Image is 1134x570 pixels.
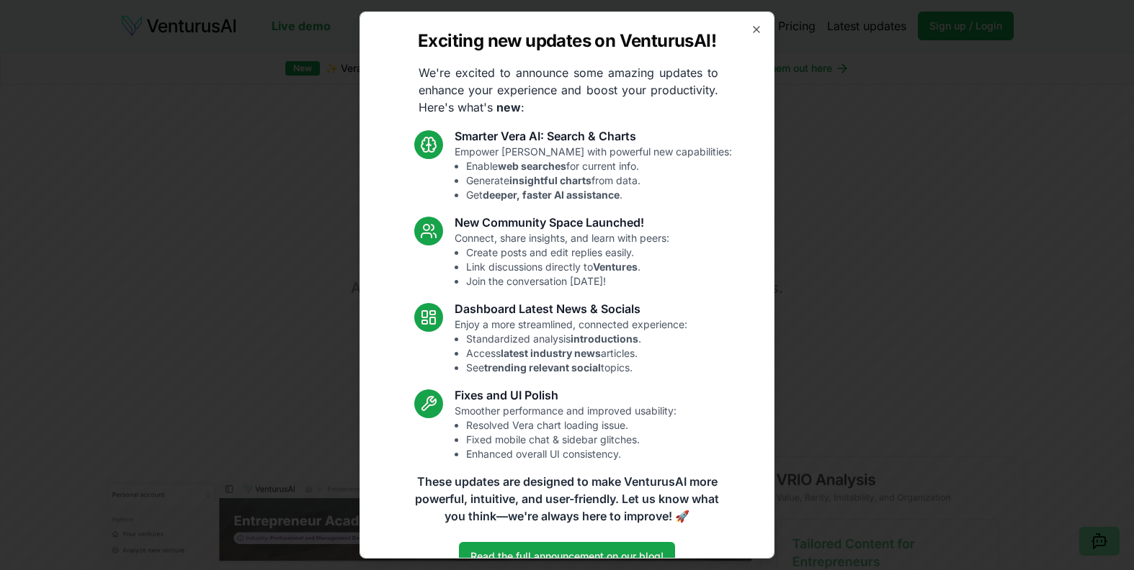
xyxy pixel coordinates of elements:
li: Get . [466,188,732,202]
strong: new [496,100,521,114]
li: Enhanced overall UI consistency. [466,447,677,461]
strong: introductions [571,332,638,345]
h3: Fixes and UI Polish [455,386,677,404]
li: Access articles. [466,346,687,361]
p: Empower [PERSON_NAME] with powerful new capabilities: [455,145,732,202]
li: Link discussions directly to . [466,260,669,274]
p: Enjoy a more streamlined, connected experience: [455,317,687,375]
li: Enable for current info. [466,159,732,173]
strong: latest industry news [501,347,601,359]
h3: Dashboard Latest News & Socials [455,300,687,317]
h2: Exciting new updates on VenturusAI! [418,30,716,53]
h3: Smarter Vera AI: Search & Charts [455,127,732,145]
p: We're excited to announce some amazing updates to enhance your experience and boost your producti... [407,64,730,116]
li: Fixed mobile chat & sidebar glitches. [466,433,677,447]
li: Generate from data. [466,173,732,188]
li: Create posts and edit replies easily. [466,245,669,260]
strong: trending relevant social [484,361,601,374]
p: These updates are designed to make VenturusAI more powerful, intuitive, and user-friendly. Let us... [406,473,728,525]
strong: web searches [498,160,566,172]
strong: insightful charts [509,174,591,186]
li: Standardized analysis . [466,332,687,346]
p: Connect, share insights, and learn with peers: [455,231,669,289]
li: See topics. [466,361,687,375]
li: Resolved Vera chart loading issue. [466,418,677,433]
p: Smoother performance and improved usability: [455,404,677,461]
strong: Ventures [593,261,638,273]
li: Join the conversation [DATE]! [466,274,669,289]
h3: New Community Space Launched! [455,214,669,231]
strong: deeper, faster AI assistance [483,189,620,201]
